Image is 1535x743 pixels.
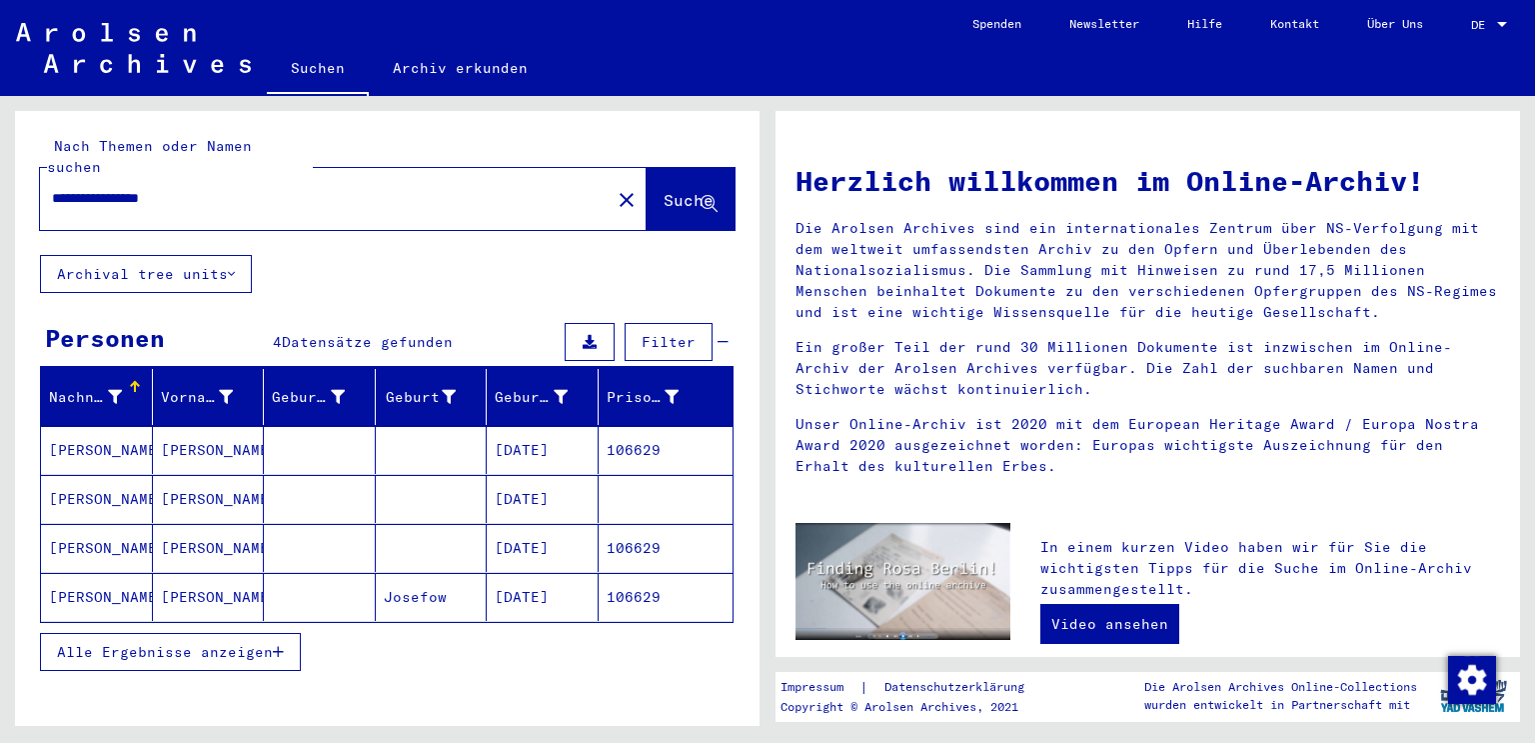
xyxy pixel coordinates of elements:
[487,524,599,572] mat-cell: [DATE]
[625,323,713,361] button: Filter
[487,475,599,523] mat-cell: [DATE]
[272,381,375,413] div: Geburtsname
[599,573,734,621] mat-cell: 106629
[780,677,1048,698] div: |
[780,677,859,698] a: Impressum
[41,369,153,425] mat-header-cell: Nachname
[41,475,153,523] mat-cell: [PERSON_NAME]
[1040,537,1500,600] p: In einem kurzen Video haben wir für Sie die wichtigsten Tipps für die Suche im Online-Archiv zusa...
[384,381,487,413] div: Geburt‏
[16,23,251,73] img: Arolsen_neg.svg
[795,218,1500,323] p: Die Arolsen Archives sind ein internationales Zentrum über NS-Verfolgung mit dem weltweit umfasse...
[41,573,153,621] mat-cell: [PERSON_NAME]
[161,381,264,413] div: Vorname
[47,137,252,176] mat-label: Nach Themen oder Namen suchen
[153,573,265,621] mat-cell: [PERSON_NAME]
[780,698,1048,716] p: Copyright © Arolsen Archives, 2021
[1447,655,1495,703] div: Zustimmung ändern
[49,381,152,413] div: Nachname
[1144,696,1417,714] p: wurden entwickelt in Partnerschaft mit
[495,387,568,408] div: Geburtsdatum
[1471,18,1493,32] span: DE
[369,44,552,92] a: Archiv erkunden
[607,381,710,413] div: Prisoner #
[153,426,265,474] mat-cell: [PERSON_NAME]
[41,524,153,572] mat-cell: [PERSON_NAME]
[153,475,265,523] mat-cell: [PERSON_NAME]
[161,387,234,408] div: Vorname
[487,426,599,474] mat-cell: [DATE]
[267,44,369,96] a: Suchen
[615,188,639,212] mat-icon: close
[1144,678,1417,696] p: Die Arolsen Archives Online-Collections
[153,524,265,572] mat-cell: [PERSON_NAME]
[607,387,680,408] div: Prisoner #
[795,337,1500,400] p: Ein großer Teil der rund 30 Millionen Dokumente ist inzwischen im Online-Archiv der Arolsen Archi...
[795,160,1500,202] h1: Herzlich willkommen im Online-Archiv!
[487,369,599,425] mat-header-cell: Geburtsdatum
[282,333,453,351] span: Datensätze gefunden
[376,573,488,621] mat-cell: Josefow
[40,255,252,293] button: Archival tree units
[376,369,488,425] mat-header-cell: Geburt‏
[607,179,647,219] button: Clear
[664,190,714,210] span: Suche
[599,369,734,425] mat-header-cell: Prisoner #
[41,426,153,474] mat-cell: [PERSON_NAME]
[868,677,1048,698] a: Datenschutzerklärung
[272,387,345,408] div: Geburtsname
[153,369,265,425] mat-header-cell: Vorname
[57,643,273,661] span: Alle Ergebnisse anzeigen
[599,426,734,474] mat-cell: 106629
[647,168,735,230] button: Suche
[495,381,598,413] div: Geburtsdatum
[264,369,376,425] mat-header-cell: Geburtsname
[45,320,165,356] div: Personen
[49,387,122,408] div: Nachname
[599,524,734,572] mat-cell: 106629
[1040,604,1179,644] a: Video ansehen
[795,414,1500,477] p: Unser Online-Archiv ist 2020 mit dem European Heritage Award / Europa Nostra Award 2020 ausgezeic...
[795,523,1010,640] img: video.jpg
[487,573,599,621] mat-cell: [DATE]
[273,333,282,351] span: 4
[384,387,457,408] div: Geburt‏
[642,333,696,351] span: Filter
[1448,656,1496,704] img: Zustimmung ändern
[40,633,301,671] button: Alle Ergebnisse anzeigen
[1436,671,1511,721] img: yv_logo.png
